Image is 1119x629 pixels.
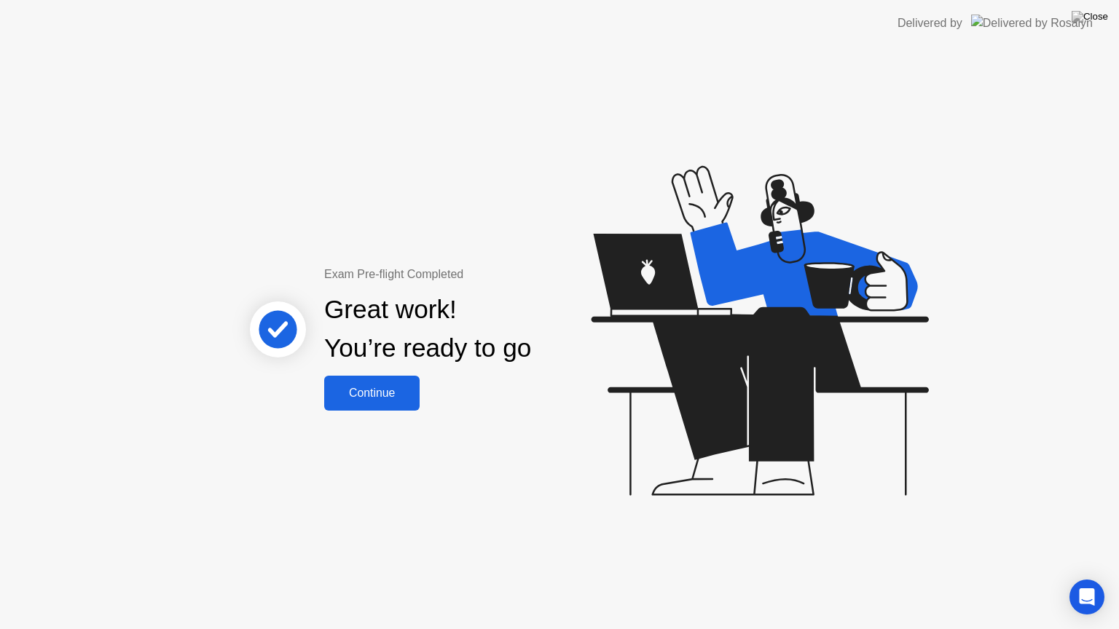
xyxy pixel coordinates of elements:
[324,290,531,368] div: Great work! You’re ready to go
[329,387,415,400] div: Continue
[971,15,1093,31] img: Delivered by Rosalyn
[324,266,625,283] div: Exam Pre-flight Completed
[1069,579,1104,614] div: Open Intercom Messenger
[324,376,420,411] button: Continue
[898,15,962,32] div: Delivered by
[1072,11,1108,23] img: Close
